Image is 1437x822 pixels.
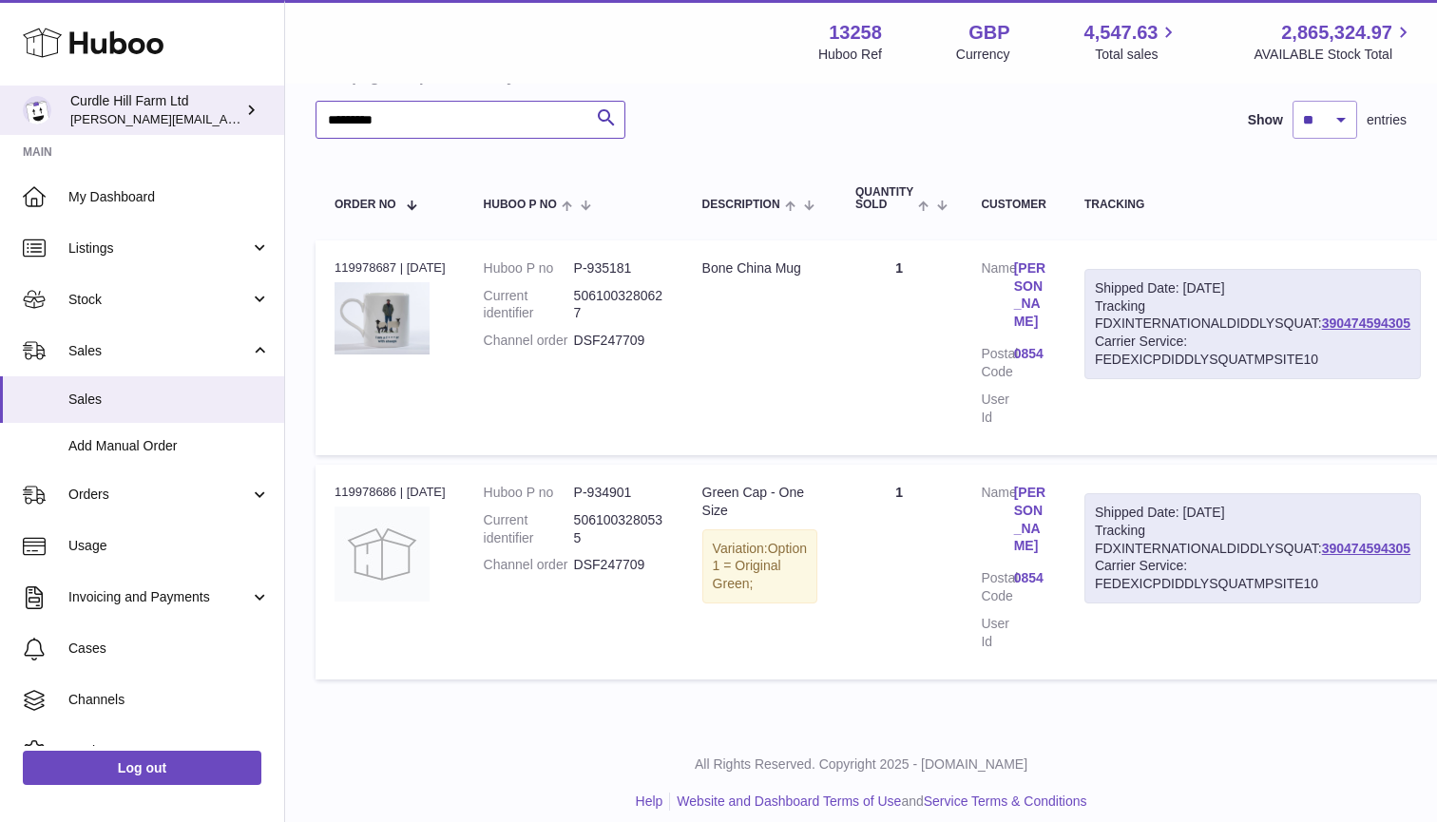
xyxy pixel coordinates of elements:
[924,793,1087,809] a: Service Terms & Conditions
[335,199,396,211] span: Order No
[68,588,250,606] span: Invoicing and Payments
[636,793,663,809] a: Help
[855,186,913,211] span: Quantity Sold
[574,556,664,574] dd: DSF247709
[68,391,270,409] span: Sales
[1084,199,1421,211] div: Tracking
[702,199,780,211] span: Description
[23,751,261,785] a: Log out
[981,484,1013,561] dt: Name
[1014,259,1046,332] a: [PERSON_NAME]
[68,742,270,760] span: Settings
[484,556,574,574] dt: Channel order
[484,287,574,323] dt: Current identifier
[574,484,664,502] dd: P-934901
[836,465,962,679] td: 1
[335,282,430,354] img: 132581705942519.jpg
[484,259,574,277] dt: Huboo P no
[1322,541,1410,556] a: 390474594305
[981,345,1013,381] dt: Postal Code
[1095,557,1410,593] div: Carrier Service: FEDEXICPDIDDLYSQUATMPSITE10
[670,793,1086,811] li: and
[1014,484,1046,556] a: [PERSON_NAME]
[68,342,250,360] span: Sales
[829,20,882,46] strong: 13258
[68,239,250,258] span: Listings
[981,615,1013,651] dt: User Id
[70,92,241,128] div: Curdle Hill Farm Ltd
[981,199,1045,211] div: Customer
[1095,333,1410,369] div: Carrier Service: FEDEXICPDIDDLYSQUATMPSITE10
[68,486,250,504] span: Orders
[1084,20,1180,64] a: 4,547.63 Total sales
[1014,569,1046,587] a: 0854
[1322,315,1410,331] a: 390474594305
[23,96,51,124] img: charlotte@diddlysquatfarmshop.com
[68,537,270,555] span: Usage
[70,111,381,126] span: [PERSON_NAME][EMAIL_ADDRESS][DOMAIN_NAME]
[981,569,1013,605] dt: Postal Code
[1095,279,1410,297] div: Shipped Date: [DATE]
[68,188,270,206] span: My Dashboard
[574,511,664,547] dd: 5061003280535
[702,529,817,604] div: Variation:
[1095,504,1410,522] div: Shipped Date: [DATE]
[981,391,1013,427] dt: User Id
[1084,493,1421,603] div: Tracking FDXINTERNATIONALDIDDLYSQUAT:
[68,691,270,709] span: Channels
[335,507,430,602] img: no-photo.jpg
[677,793,901,809] a: Website and Dashboard Terms of Use
[484,332,574,350] dt: Channel order
[574,332,664,350] dd: DSF247709
[1281,20,1392,46] span: 2,865,324.97
[1367,111,1407,129] span: entries
[702,259,817,277] div: Bone China Mug
[574,287,664,323] dd: 5061003280627
[836,240,962,455] td: 1
[1084,20,1159,46] span: 4,547.63
[956,46,1010,64] div: Currency
[1248,111,1283,129] label: Show
[818,46,882,64] div: Huboo Ref
[1084,269,1421,379] div: Tracking FDXINTERNATIONALDIDDLYSQUAT:
[981,259,1013,336] dt: Name
[335,484,446,501] div: 119978686 | [DATE]
[300,755,1422,774] p: All Rights Reserved. Copyright 2025 - [DOMAIN_NAME]
[68,437,270,455] span: Add Manual Order
[713,541,807,592] span: Option 1 = Original Green;
[68,640,270,658] span: Cases
[484,199,557,211] span: Huboo P no
[574,259,664,277] dd: P-935181
[1254,46,1414,64] span: AVAILABLE Stock Total
[1254,20,1414,64] a: 2,865,324.97 AVAILABLE Stock Total
[484,484,574,502] dt: Huboo P no
[68,291,250,309] span: Stock
[484,511,574,547] dt: Current identifier
[1095,46,1179,64] span: Total sales
[968,20,1009,46] strong: GBP
[335,259,446,277] div: 119978687 | [DATE]
[1014,345,1046,363] a: 0854
[702,484,817,520] div: Green Cap - One Size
